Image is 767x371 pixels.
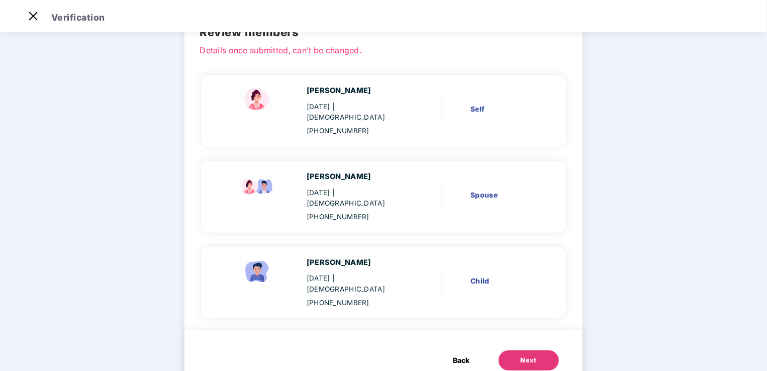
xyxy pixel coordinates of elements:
div: [PERSON_NAME] [307,85,405,97]
div: Self [470,104,535,115]
div: Spouse [470,190,535,201]
h2: Review members [200,24,567,41]
div: Next [521,355,537,365]
img: svg+xml;base64,PHN2ZyBpZD0iU3BvdXNlX2ljb24iIHhtbG5zPSJodHRwOi8vd3d3LnczLm9yZy8yMDAwL3N2ZyIgd2lkdG... [237,85,277,113]
div: [PERSON_NAME] [307,257,405,268]
img: svg+xml;base64,PHN2ZyB4bWxucz0iaHR0cDovL3d3dy53My5vcmcvMjAwMC9zdmciIHdpZHRoPSI5Ny44OTciIGhlaWdodD... [237,171,277,199]
div: [DATE] [307,102,405,123]
p: Details once submitted, can’t be changed. [200,44,567,53]
div: [PHONE_NUMBER] [307,212,405,222]
img: svg+xml;base64,PHN2ZyBpZD0iQ2hpbGRfbWFsZV9pY29uIiB4bWxucz0iaHR0cDovL3d3dy53My5vcmcvMjAwMC9zdmciIH... [237,257,277,285]
div: [DATE] [307,188,405,209]
div: [PHONE_NUMBER] [307,298,405,308]
button: Next [499,350,559,370]
span: Back [453,355,470,366]
div: Child [470,275,535,287]
div: [DATE] [307,273,405,295]
span: | [DEMOGRAPHIC_DATA] [307,189,385,207]
span: | [DEMOGRAPHIC_DATA] [307,274,385,293]
button: Back [443,350,480,370]
div: [PERSON_NAME] [307,171,405,182]
div: [PHONE_NUMBER] [307,126,405,136]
